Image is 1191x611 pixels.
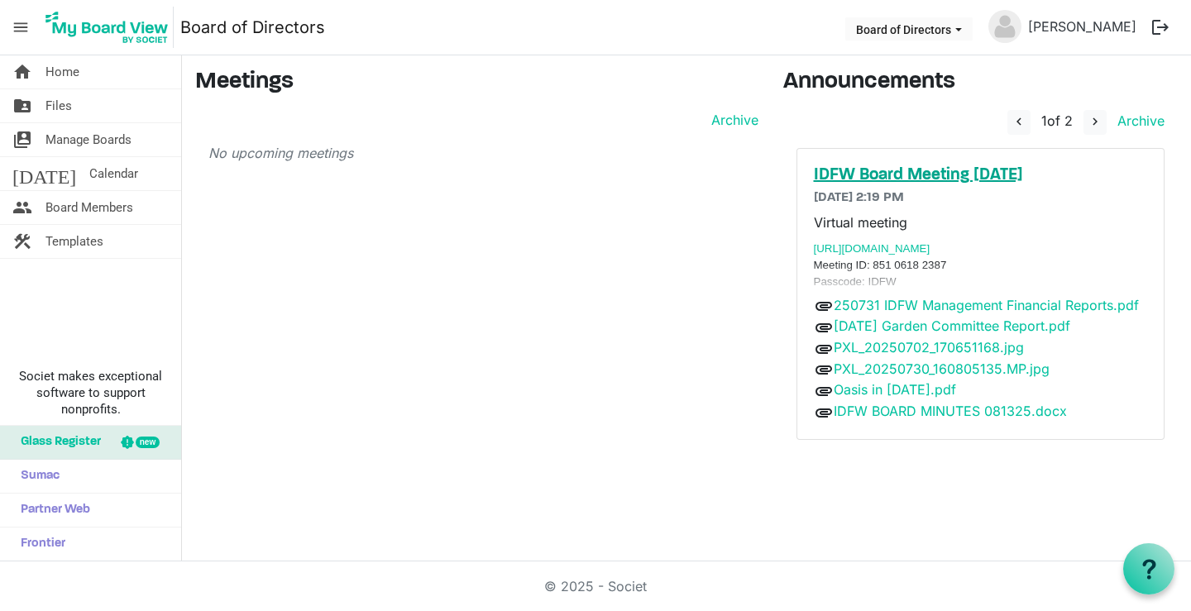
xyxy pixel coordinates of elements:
[814,403,834,422] span: attachment
[814,244,930,254] a: [URL][DOMAIN_NAME]
[12,527,65,561] span: Frontier
[834,297,1139,313] a: 250731 IDFW Management Financial Reports.pdf
[89,157,138,190] span: Calendar
[12,426,101,459] span: Glass Register
[814,295,951,308] span: Phone: [PHONE_NUMBER]
[1007,110,1031,135] button: navigate_before
[834,403,1067,419] a: IDFW BOARD MINUTES 081325.docx
[12,123,32,156] span: switch_account
[12,494,90,527] span: Partner Web
[41,7,180,48] a: My Board View Logo
[834,360,1050,377] a: PXL_20250730_160805135.MP.jpg
[1041,112,1073,129] span: of 2
[208,143,758,163] p: No upcoming meetings
[45,191,133,224] span: Board Members
[1143,10,1178,45] button: logout
[834,317,1070,334] a: [DATE] Garden Committee Report.pdf
[12,157,76,190] span: [DATE]
[12,55,32,88] span: home
[1012,114,1026,129] span: navigate_before
[41,7,174,48] img: My Board View Logo
[988,10,1021,43] img: no-profile-picture.svg
[814,360,834,379] span: attachment
[1111,112,1165,129] a: Archive
[814,242,930,255] span: [URL][DOMAIN_NAME]
[12,89,32,122] span: folder_shared
[834,339,1024,356] a: PXL_20250702_170651168.jpg
[544,578,647,594] a: © 2025 - Societ
[1088,114,1103,129] span: navigate_next
[45,123,132,156] span: Manage Boards
[814,191,904,204] span: [DATE] 2:19 PM
[12,460,60,493] span: Sumac
[1041,112,1047,129] span: 1
[814,212,1148,232] p: Virtual meeting
[136,437,160,448] div: new
[783,69,1179,97] h3: Announcements
[180,11,325,44] a: Board of Directors
[814,259,947,288] span: Meeting ID: 851 0618 2387 Passcode: IDFW
[814,381,834,401] span: attachment
[1021,10,1143,43] a: [PERSON_NAME]
[814,339,834,359] span: attachment
[705,110,758,130] a: Archive
[845,17,973,41] button: Board of Directors dropdownbutton
[834,381,956,398] a: Oasis in [DATE].pdf
[814,165,1148,185] a: IDFW Board Meeting [DATE]
[45,55,79,88] span: Home
[45,89,72,122] span: Files
[12,191,32,224] span: people
[12,225,32,258] span: construction
[45,225,103,258] span: Templates
[7,368,174,418] span: Societ makes exceptional software to support nonprofits.
[1083,110,1107,135] button: navigate_next
[195,69,758,97] h3: Meetings
[5,12,36,43] span: menu
[814,296,834,316] span: attachment
[814,317,834,337] span: attachment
